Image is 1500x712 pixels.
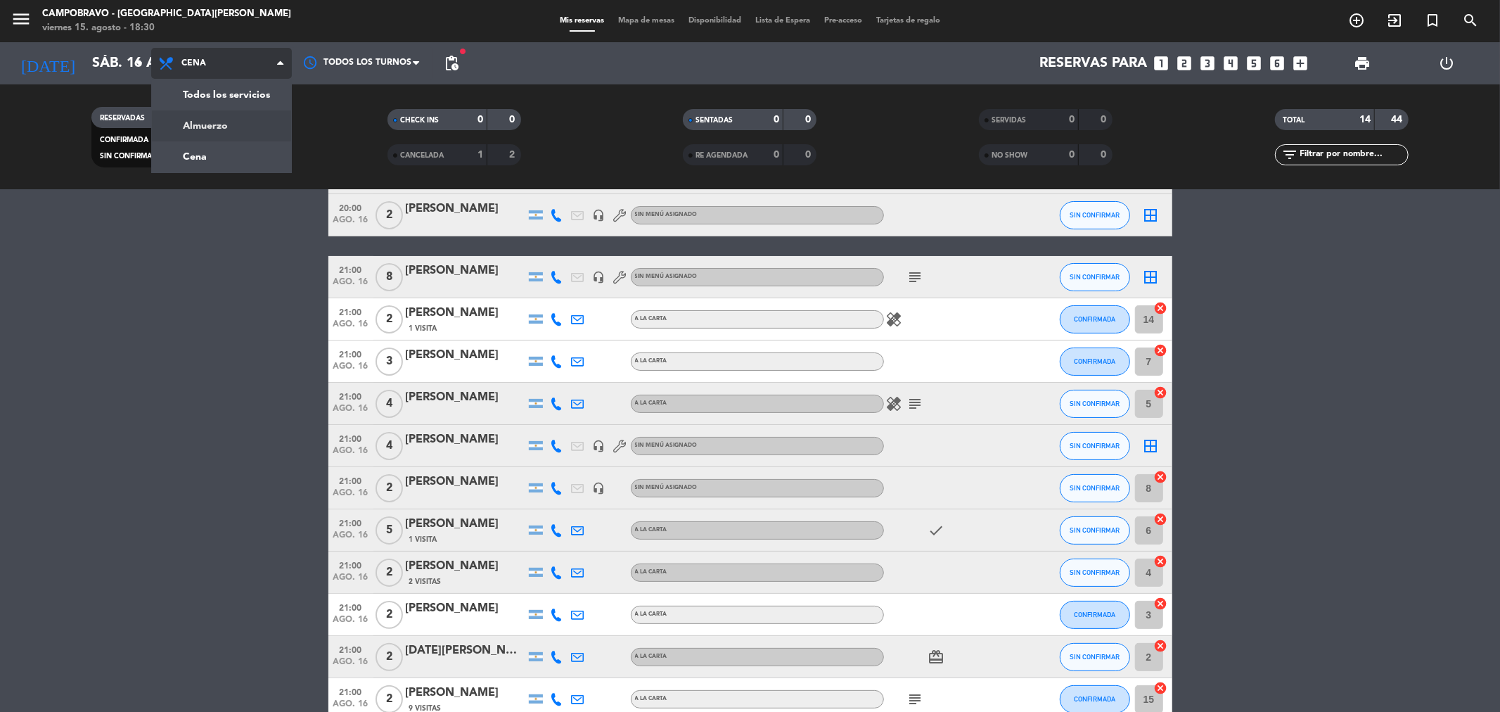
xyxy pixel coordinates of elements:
[1269,54,1287,72] i: looks_6
[1070,526,1120,534] span: SIN CONFIRMAR
[928,522,945,539] i: check
[333,683,368,699] span: 21:00
[152,141,291,172] a: Cena
[748,17,817,25] span: Lista de Espera
[152,110,291,141] a: Almuerzo
[333,472,368,488] span: 21:00
[409,534,437,545] span: 1 Visita
[1143,207,1160,224] i: border_all
[509,150,518,160] strong: 2
[1074,611,1115,618] span: CONFIRMADA
[1283,117,1305,124] span: TOTAL
[406,304,525,322] div: [PERSON_NAME]
[1462,12,1479,29] i: search
[333,388,368,404] span: 21:00
[1154,681,1168,695] i: cancel
[477,150,483,160] strong: 1
[805,150,814,160] strong: 0
[100,153,156,160] span: SIN CONFIRMAR
[1386,12,1403,29] i: exit_to_app
[409,576,442,587] span: 2 Visitas
[1154,386,1168,400] i: cancel
[1060,348,1130,376] button: CONFIRMADA
[1154,512,1168,526] i: cancel
[635,485,698,490] span: Sin menú asignado
[1070,484,1120,492] span: SIN CONFIRMAR
[695,152,748,159] span: RE AGENDADA
[477,115,483,125] strong: 0
[1060,305,1130,333] button: CONFIRMADA
[635,443,698,448] span: Sin menú asignado
[553,17,611,25] span: Mis reservas
[593,271,605,284] i: headset_mic
[333,303,368,319] span: 21:00
[1070,442,1120,450] span: SIN CONFIRMAR
[635,400,667,406] span: A LA CARTA
[1354,55,1371,72] span: print
[100,136,148,144] span: CONFIRMADA
[635,316,667,322] span: A LA CARTA
[333,657,368,673] span: ago. 16
[42,7,291,21] div: Campobravo - [GEOGRAPHIC_DATA][PERSON_NAME]
[131,55,148,72] i: arrow_drop_down
[1060,390,1130,418] button: SIN CONFIRMAR
[1199,54,1217,72] i: looks_3
[1176,54,1194,72] i: looks_two
[333,599,368,615] span: 21:00
[593,482,605,495] i: headset_mic
[1154,554,1168,568] i: cancel
[1154,597,1168,611] i: cancel
[406,346,525,364] div: [PERSON_NAME]
[805,115,814,125] strong: 0
[400,117,439,124] span: CHECK INS
[1282,146,1299,163] i: filter_list
[1060,643,1130,671] button: SIN CONFIRMAR
[333,199,368,215] span: 20:00
[376,601,403,629] span: 2
[1391,115,1405,125] strong: 44
[376,305,403,333] span: 2
[1359,115,1371,125] strong: 14
[992,117,1026,124] span: SERVIDAS
[333,557,368,573] span: 21:00
[1074,695,1115,703] span: CONFIRMADA
[1060,559,1130,587] button: SIN CONFIRMAR
[11,8,32,34] button: menu
[333,488,368,504] span: ago. 16
[406,262,525,280] div: [PERSON_NAME]
[333,404,368,420] span: ago. 16
[406,473,525,491] div: [PERSON_NAME]
[400,152,444,159] span: CANCELADA
[1348,12,1365,29] i: add_circle_outline
[333,615,368,631] span: ago. 16
[1070,211,1120,219] span: SIN CONFIRMAR
[1060,263,1130,291] button: SIN CONFIRMAR
[11,48,85,79] i: [DATE]
[376,201,403,229] span: 2
[907,691,924,708] i: subject
[376,643,403,671] span: 2
[333,514,368,530] span: 21:00
[1154,639,1168,653] i: cancel
[406,388,525,407] div: [PERSON_NAME]
[509,115,518,125] strong: 0
[1404,42,1489,84] div: LOG OUT
[1060,474,1130,502] button: SIN CONFIRMAR
[635,527,667,533] span: A LA CARTA
[1292,54,1310,72] i: add_box
[907,269,924,286] i: subject
[11,8,32,30] i: menu
[443,55,460,72] span: pending_actions
[1143,269,1160,286] i: border_all
[333,345,368,362] span: 21:00
[409,323,437,334] span: 1 Visita
[1060,601,1130,629] button: CONFIRMADA
[1070,273,1120,281] span: SIN CONFIRMAR
[928,649,945,666] i: card_giftcard
[774,150,779,160] strong: 0
[42,21,291,35] div: viernes 15. agosto - 18:30
[774,115,779,125] strong: 0
[992,152,1027,159] span: NO SHOW
[1245,54,1264,72] i: looks_5
[333,530,368,547] span: ago. 16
